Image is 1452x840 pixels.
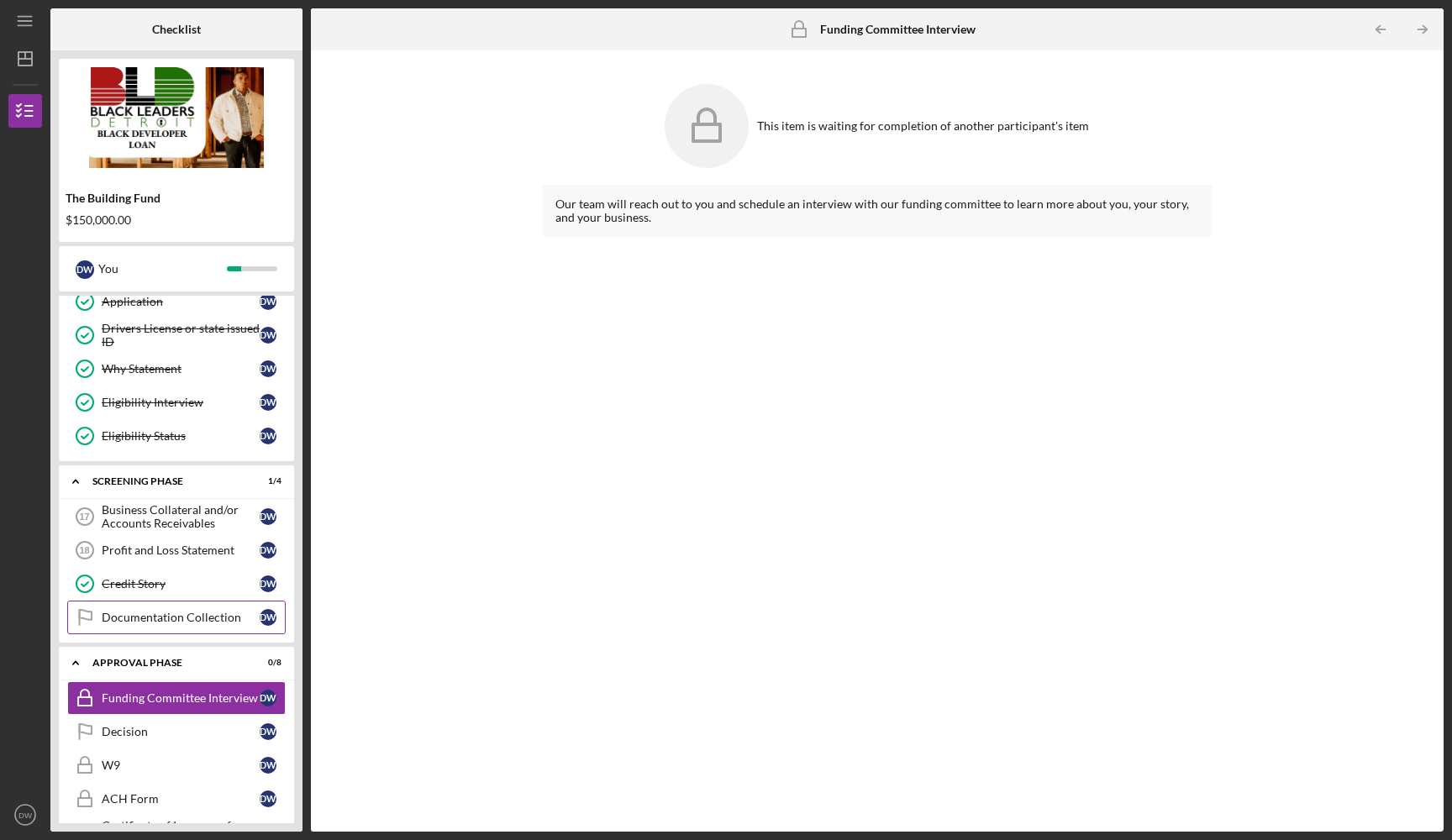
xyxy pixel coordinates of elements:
div: Business Collateral and/or Accounts Receivables [102,503,260,530]
a: Eligibility InterviewDW [67,386,286,419]
div: Profit and Loss Statement [102,543,260,557]
a: DecisionDW [67,715,286,748]
a: Drivers License or state issued IDDW [67,318,286,352]
b: Funding Committee Interview [820,23,976,36]
a: Funding Committee InterviewDW [67,681,286,715]
div: D W [260,609,276,626]
a: Documentation CollectionDW [67,601,286,634]
div: 1 / 4 [251,476,281,486]
div: D W [260,690,276,706]
div: Screening Phase [92,476,239,486]
div: D W [260,293,276,310]
a: Credit StoryDW [67,567,286,601]
div: Documentation Collection [102,611,260,624]
div: D W [260,327,276,344]
div: W9 [102,759,260,772]
div: D W [260,394,276,411]
tspan: 17 [79,512,89,522]
a: ACH FormDW [67,782,286,816]
div: Decision [102,725,260,738]
div: D W [260,575,276,592]
a: 17Business Collateral and/or Accounts ReceivablesDW [67,500,286,533]
a: Why StatementDW [67,352,286,386]
div: The Building Fund [66,192,287,205]
div: $150,000.00 [66,213,287,227]
div: Application [102,295,260,308]
div: Our team will reach out to you and schedule an interview with our funding committee to learn more... [555,197,1200,224]
div: ACH Form [102,792,260,806]
a: 18Profit and Loss StatementDW [67,533,286,567]
div: Eligibility Interview [102,396,260,409]
div: D W [260,542,276,559]
div: D W [260,428,276,444]
div: Credit Story [102,577,260,591]
a: Eligibility StatusDW [67,419,286,453]
div: D W [260,723,276,740]
div: This item is waiting for completion of another participant's item [757,119,1089,133]
b: Checklist [152,23,201,36]
div: D W [260,790,276,807]
text: DW [18,811,33,820]
div: D W [260,508,276,525]
img: Product logo [59,67,294,168]
div: D W [260,757,276,774]
div: Why Statement [102,362,260,375]
a: W9DW [67,748,286,782]
tspan: 18 [79,545,89,555]
div: Eligibility Status [102,429,260,443]
button: DW [8,798,42,832]
div: 0 / 8 [251,658,281,668]
div: Drivers License or state issued ID [102,322,260,349]
div: Funding Committee Interview [102,691,260,705]
div: Approval Phase [92,658,239,668]
a: ApplicationDW [67,285,286,318]
div: You [98,255,227,283]
div: D W [260,360,276,377]
div: D W [76,260,94,279]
